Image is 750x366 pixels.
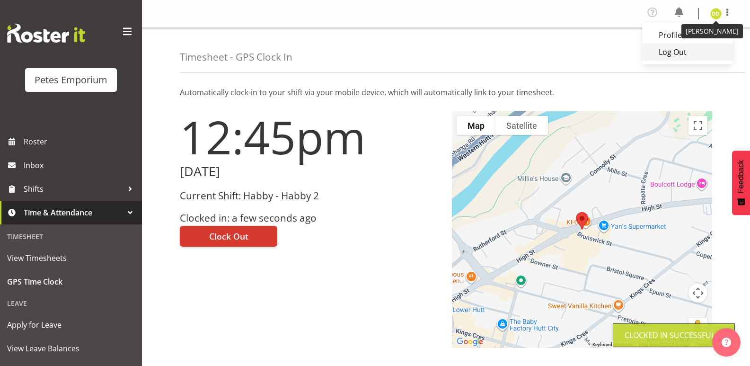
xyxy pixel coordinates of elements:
button: Drag Pegman onto the map to open Street View [688,318,707,337]
a: GPS Time Clock [2,270,140,294]
button: Feedback - Show survey [732,151,750,215]
button: Clock Out [180,226,277,247]
h3: Clocked in: a few seconds ago [180,213,441,223]
a: View Timesheets [2,246,140,270]
button: Keyboard shortcuts [592,341,633,348]
p: Automatically clock-in to your shift via your mobile device, which will automatically link to you... [180,87,712,98]
div: Petes Emporium [35,73,107,87]
span: Inbox [24,158,137,172]
h4: Timesheet - GPS Clock In [180,52,292,62]
span: View Leave Balances [7,341,135,356]
a: Log Out [642,44,733,61]
a: Profile [642,27,733,44]
div: Clocked in Successfully [625,330,723,341]
button: Show satellite imagery [495,116,548,135]
span: Feedback [737,160,745,193]
span: Apply for Leave [7,318,135,332]
img: Google [454,336,485,348]
button: Map camera controls [688,284,707,303]
img: Rosterit website logo [7,24,85,43]
img: danielle-donselaar8920.jpg [710,8,722,19]
div: Timesheet [2,227,140,246]
span: GPS Time Clock [7,275,135,289]
a: Apply for Leave [2,313,140,337]
span: View Timesheets [7,251,135,265]
h1: 12:45pm [180,111,441,162]
h3: Current Shift: Habby - Habby 2 [180,190,441,201]
span: Roster [24,134,137,149]
span: Time & Attendance [24,205,123,220]
img: help-xxl-2.png [722,338,731,347]
h2: [DATE] [180,164,441,179]
button: Show street map [457,116,495,135]
a: View Leave Balances [2,337,140,360]
span: Clock Out [209,230,248,242]
button: Toggle fullscreen view [688,116,707,135]
a: Open this area in Google Maps (opens a new window) [454,336,485,348]
span: Shifts [24,182,123,196]
div: Leave [2,294,140,313]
